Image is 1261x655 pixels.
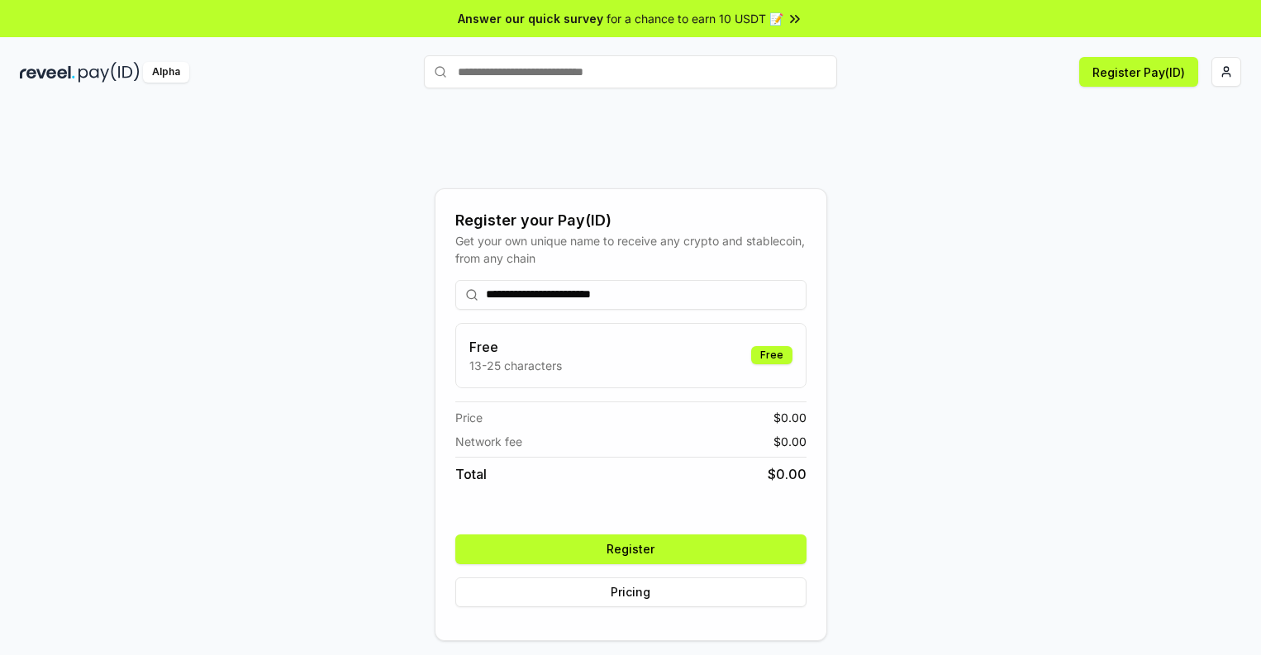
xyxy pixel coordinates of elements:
[455,577,807,607] button: Pricing
[768,464,807,484] span: $ 0.00
[79,62,140,83] img: pay_id
[458,10,603,27] span: Answer our quick survey
[455,433,522,450] span: Network fee
[773,409,807,426] span: $ 0.00
[607,10,783,27] span: for a chance to earn 10 USDT 📝
[455,409,483,426] span: Price
[20,62,75,83] img: reveel_dark
[469,357,562,374] p: 13-25 characters
[773,433,807,450] span: $ 0.00
[455,464,487,484] span: Total
[751,346,792,364] div: Free
[455,209,807,232] div: Register your Pay(ID)
[143,62,189,83] div: Alpha
[1079,57,1198,87] button: Register Pay(ID)
[455,232,807,267] div: Get your own unique name to receive any crypto and stablecoin, from any chain
[455,534,807,564] button: Register
[469,337,562,357] h3: Free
